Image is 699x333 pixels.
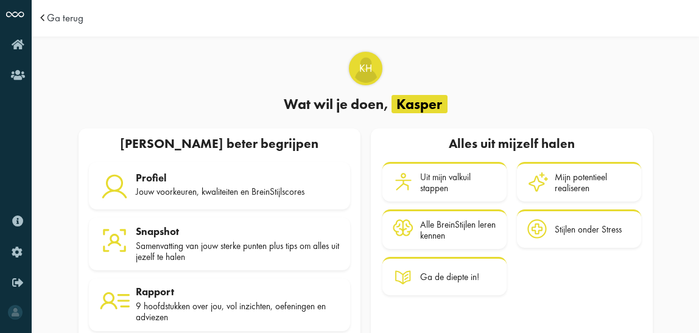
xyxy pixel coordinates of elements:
div: Mijn potentieel realiseren [555,172,631,194]
a: Ga de diepte in! [382,257,507,296]
a: Rapport 9 hoofdstukken over jou, vol inzichten, oefeningen en adviezen [89,278,350,331]
a: Alle BreinStijlen leren kennen [382,209,507,249]
a: Profiel Jouw voorkeuren, kwaliteiten en BreinStijlscores [89,162,350,210]
a: Ga terug [47,13,83,23]
span: KH [350,61,381,76]
div: Stijlen onder Stress [555,224,622,235]
div: Rapport [136,286,340,298]
a: Mijn potentieel realiseren [517,162,641,202]
div: Samenvatting van jouw sterke punten plus tips om alles uit jezelf te halen [136,240,340,263]
div: Ga de diepte in! [420,272,479,282]
div: [PERSON_NAME] beter begrijpen [83,133,355,156]
span: Kasper [392,95,448,113]
div: 9 hoofdstukken over jou, vol inzichten, oefeningen en adviezen [136,301,340,323]
a: Uit mijn valkuil stappen [382,162,507,202]
div: Alles uit mijzelf halen [381,133,642,156]
div: Snapshot [136,225,340,237]
div: Kasper Heijting [349,52,382,85]
span: Wat wil je doen, [284,95,388,113]
a: Snapshot Samenvatting van jouw sterke punten plus tips om alles uit jezelf te halen [89,217,350,270]
div: Jouw voorkeuren, kwaliteiten en BreinStijlscores [136,186,340,197]
div: Alle BreinStijlen leren kennen [420,219,496,242]
div: Profiel [136,172,340,184]
div: Uit mijn valkuil stappen [420,172,496,194]
a: Stijlen onder Stress [517,209,641,248]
